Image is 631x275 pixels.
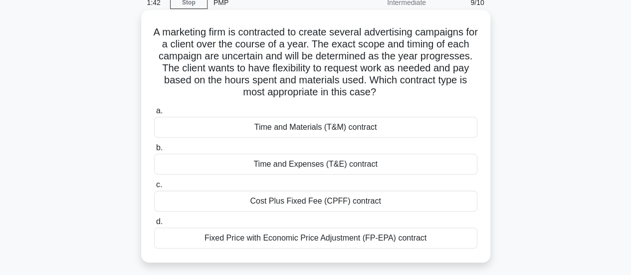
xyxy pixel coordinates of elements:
div: Time and Expenses (T&E) contract [154,154,477,175]
span: c. [156,180,162,189]
h5: A marketing firm is contracted to create several advertising campaigns for a client over the cour... [153,26,478,99]
div: Cost Plus Fixed Fee (CPFF) contract [154,191,477,212]
span: d. [156,217,163,226]
span: b. [156,143,163,152]
div: Fixed Price with Economic Price Adjustment (FP-EPA) contract [154,228,477,249]
div: Time and Materials (T&M) contract [154,117,477,138]
span: a. [156,106,163,115]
